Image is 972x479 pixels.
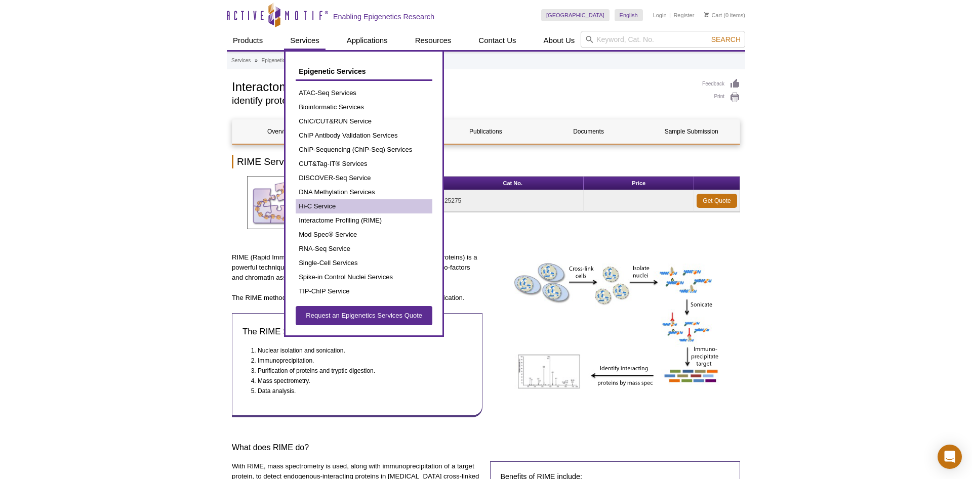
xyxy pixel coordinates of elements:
[247,176,300,229] img: RIME Service
[702,78,740,90] a: Feedback
[296,284,432,298] a: TIP-ChIP Service
[538,31,581,50] a: About Us
[232,155,740,168] h2: RIME Services Overview
[438,119,533,144] a: Publications
[296,62,432,81] a: Epigenetic Services
[232,252,482,283] p: RIME (Rapid Immunoprecipitation Mass spectrometry of Endogenous proteins) is a powerful technique...
[261,56,306,65] a: Epigenetic Services
[258,345,463,356] li: Nuclear isolation and sonication.
[507,252,722,403] img: RIME Method
[296,100,432,114] a: Bioinformatic Services
[702,92,740,103] a: Print
[704,12,722,19] a: Cart
[255,58,258,63] li: »
[409,31,458,50] a: Resources
[258,356,463,366] li: Immunoprecipitation.
[296,128,432,143] a: ChIP Antibody Validation Services
[673,12,694,19] a: Register
[296,242,432,256] a: RNA-Seq Service
[541,9,610,21] a: [GEOGRAPHIC_DATA]
[258,376,463,386] li: Mass spectrometry.
[711,35,741,43] span: Search
[697,194,737,208] a: Get Quote
[541,119,636,144] a: Documents
[296,199,432,213] a: Hi-C Service
[296,86,432,100] a: ATAC-Seq Services
[584,177,694,190] th: Price
[333,12,434,21] h2: Enabling Epigenetics Research
[669,9,671,21] li: |
[653,12,667,19] a: Login
[615,9,643,21] a: English
[284,31,326,50] a: Services
[938,445,962,469] div: Open Intercom Messenger
[296,306,432,325] a: Request an Epigenetics Services Quote
[296,157,432,171] a: CUT&Tag-IT® Services
[296,256,432,270] a: Single-Cell Services
[232,96,692,105] h2: identify protein interactions by mass spec
[704,9,745,21] li: (0 items)
[296,270,432,284] a: Spike-in Control Nuclei Services
[704,12,709,17] img: Your Cart
[258,386,463,396] li: Data analysis.
[581,31,745,48] input: Keyword, Cat. No.
[232,78,692,94] h1: Interactome Profiling (RIME)
[296,213,432,228] a: Interactome Profiling (RIME)
[232,293,482,303] p: The RIME methodology was originally described in this publication.
[232,442,740,454] h3: What does RIME do?
[296,228,432,242] a: Mod Spec® Service
[232,119,328,144] a: Overview
[472,31,522,50] a: Contact Us
[644,119,739,144] a: Sample Submission
[442,177,584,190] th: Cat No.
[227,31,269,50] a: Products
[296,185,432,199] a: DNA Methylation Services
[296,114,432,128] a: ChIC/CUT&RUN Service
[258,366,463,376] li: Purification of proteins and tryptic digestion.
[299,67,366,75] span: Epigenetic Services
[296,143,432,157] a: ChIP-Sequencing (ChIP-Seq) Services
[341,31,394,50] a: Applications
[242,326,472,338] h3: The RIME Service includes:
[296,171,432,185] a: DISCOVER-Seq Service
[708,35,744,44] button: Search
[442,190,584,212] td: 25275
[231,56,251,65] a: Services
